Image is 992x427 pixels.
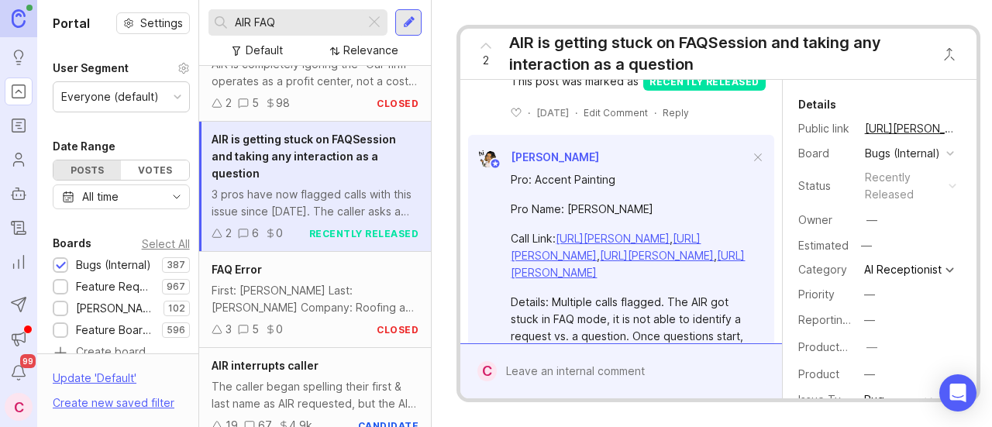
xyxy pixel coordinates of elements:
[61,88,159,105] div: Everyone (default)
[53,59,129,77] div: User Segment
[252,225,259,242] div: 6
[212,282,418,316] div: First: [PERSON_NAME] Last: [PERSON_NAME] Company: Roofing and Solar Reform Alliance Rating: Red R...
[53,370,136,394] div: Update ' Default '
[53,394,174,412] div: Create new saved filter
[167,259,185,271] p: 387
[76,278,154,295] div: Feature Requests (Internal)
[798,340,880,353] label: ProductboardID
[798,120,852,137] div: Public link
[235,14,359,31] input: Search...
[483,52,489,69] span: 2
[199,122,431,252] a: AIR is getting stuck on FAQSession and taking any interaction as a question3 pros have now flagge...
[76,300,156,317] div: [PERSON_NAME] (Public)
[600,249,714,262] a: [URL][PERSON_NAME]
[82,188,119,205] div: All time
[864,366,875,383] div: —
[798,240,849,251] div: Estimated
[5,112,33,139] a: Roadmaps
[5,248,33,276] a: Reporting
[798,95,836,114] div: Details
[798,288,835,301] label: Priority
[212,359,319,372] span: AIR interrupts caller
[276,321,283,338] div: 0
[212,378,418,412] div: The caller began spelling their first & last name as AIR requested, but the AI interrupted the ca...
[798,393,855,406] label: Issue Type
[212,133,396,180] span: AIR is getting stuck on FAQSession and taking any interaction as a question
[856,236,877,256] div: —
[939,374,976,412] div: Open Intercom Messenger
[5,77,33,105] a: Portal
[5,43,33,71] a: Ideas
[528,106,530,119] div: ·
[509,32,925,75] div: AIR is getting stuck on FAQSession and taking any interaction as a question
[5,146,33,174] a: Users
[5,291,33,319] button: Send to Autopilot
[53,14,90,33] h1: Portal
[468,147,599,167] a: Ilidys Cruz[PERSON_NAME]
[276,95,290,112] div: 98
[226,225,232,242] div: 2
[164,191,189,203] svg: toggle icon
[377,323,418,336] div: closed
[121,160,188,180] div: Votes
[343,42,398,59] div: Relevance
[226,95,232,112] div: 2
[276,225,283,242] div: 0
[226,321,232,338] div: 3
[5,393,33,421] button: C
[53,234,91,253] div: Boards
[5,214,33,242] a: Changelog
[212,263,262,276] span: FAQ Error
[511,201,749,218] div: Pro Name: [PERSON_NAME]
[798,177,852,195] div: Status
[511,73,639,91] span: This post was marked as
[377,97,418,110] div: closed
[511,150,599,164] span: [PERSON_NAME]
[864,264,942,275] div: AI Receptionist
[140,15,183,31] span: Settings
[864,391,884,408] div: Bug
[212,186,418,220] div: 3 pros have now flagged calls with this issue since [DATE]. The caller asks a question and then A...
[76,322,154,339] div: Feature Board Sandbox [DATE]
[490,158,501,170] img: member badge
[511,230,749,281] div: Call Link: , , ,
[252,95,259,112] div: 5
[309,227,419,240] div: recently released
[76,257,151,274] div: Bugs (Internal)
[53,137,115,156] div: Date Range
[116,12,190,34] button: Settings
[511,294,749,396] div: Details: Multiple calls flagged. The AIR got stuck in FAQ mode, it is not able to identify a requ...
[246,42,283,59] div: Default
[575,106,577,119] div: ·
[20,354,36,368] span: 99
[556,232,670,245] a: [URL][PERSON_NAME]
[860,119,961,139] a: [URL][PERSON_NAME]
[167,324,185,336] p: 596
[5,359,33,387] button: Notifications
[866,212,877,229] div: —
[663,106,689,119] div: Reply
[654,106,656,119] div: ·
[864,312,875,329] div: —
[511,171,749,188] div: Pro: Accent Painting
[12,9,26,27] img: Canny Home
[866,339,877,356] div: —
[862,337,882,357] button: ProductboardID
[199,252,431,348] a: FAQ ErrorFirst: [PERSON_NAME] Last: [PERSON_NAME] Company: Roofing and Solar Reform Alliance Rati...
[53,160,121,180] div: Posts
[142,239,190,248] div: Select All
[865,145,940,162] div: Bugs (Internal)
[53,346,190,360] a: Create board
[252,321,259,338] div: 5
[798,367,839,381] label: Product
[5,180,33,208] a: Autopilot
[798,145,852,162] div: Board
[5,325,33,353] button: Announcements
[477,361,496,381] div: C
[865,169,942,203] div: recently released
[643,73,766,91] div: recently released
[864,286,875,303] div: —
[477,147,498,167] img: Ilidys Cruz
